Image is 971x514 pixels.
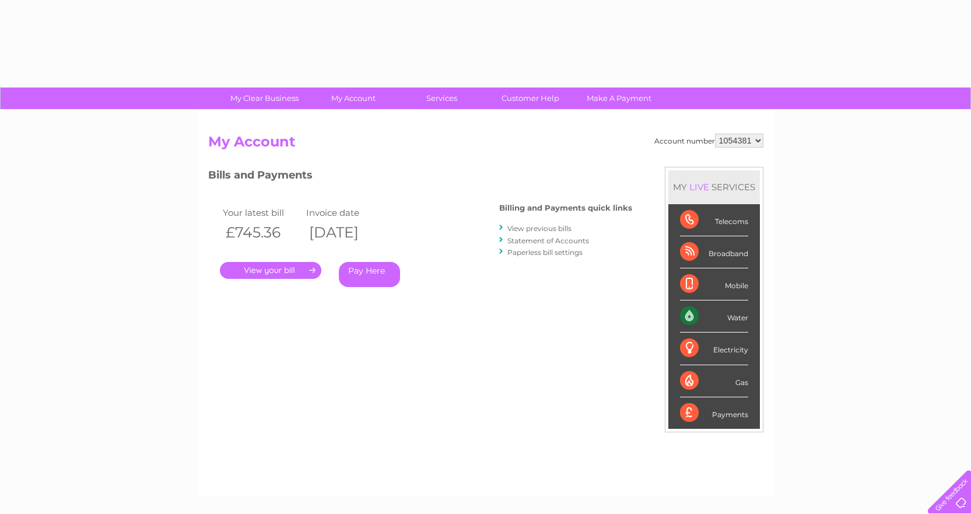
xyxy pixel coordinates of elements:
[680,397,748,429] div: Payments
[680,268,748,300] div: Mobile
[482,88,579,109] a: Customer Help
[220,262,321,279] a: .
[339,262,400,287] a: Pay Here
[680,300,748,333] div: Water
[668,170,760,204] div: MY SERVICES
[571,88,667,109] a: Make A Payment
[394,88,490,109] a: Services
[208,167,632,187] h3: Bills and Payments
[687,181,711,193] div: LIVE
[220,205,304,221] td: Your latest bill
[680,365,748,397] div: Gas
[507,224,572,233] a: View previous bills
[305,88,401,109] a: My Account
[216,88,313,109] a: My Clear Business
[303,221,387,244] th: [DATE]
[507,248,583,257] a: Paperless bill settings
[208,134,763,156] h2: My Account
[220,221,304,244] th: £745.36
[303,205,387,221] td: Invoice date
[680,204,748,236] div: Telecoms
[680,333,748,365] div: Electricity
[499,204,632,212] h4: Billing and Payments quick links
[654,134,763,148] div: Account number
[507,236,589,245] a: Statement of Accounts
[680,236,748,268] div: Broadband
